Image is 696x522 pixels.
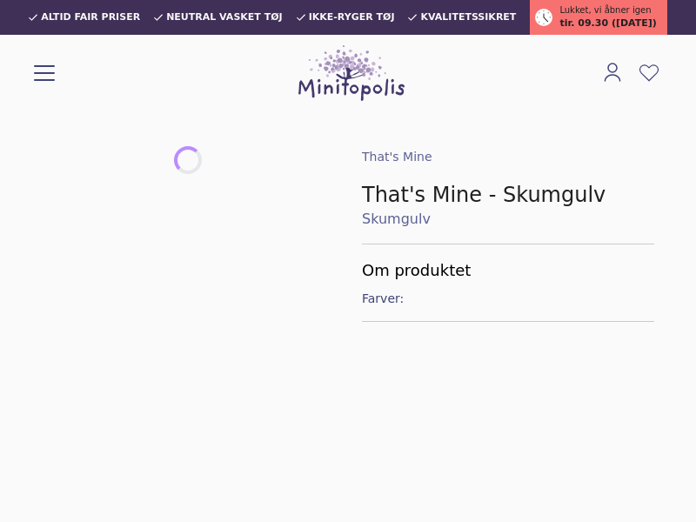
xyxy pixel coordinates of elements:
[362,150,432,164] a: That's Mine
[362,181,654,209] h1: That's Mine - Skumgulv
[362,290,407,307] span: Farver:
[166,12,283,23] span: Neutral vasket tøj
[309,12,395,23] span: Ikke-ryger tøj
[362,209,654,230] a: Skumgulv
[298,45,405,101] img: Minitopolis logo
[41,12,140,23] span: Altid fair priser
[420,12,516,23] span: Kvalitetssikret
[362,258,654,283] h5: Om produktet
[559,3,651,17] span: Lukket, vi åbner igen
[559,17,656,31] span: tir. 09.30 ([DATE])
